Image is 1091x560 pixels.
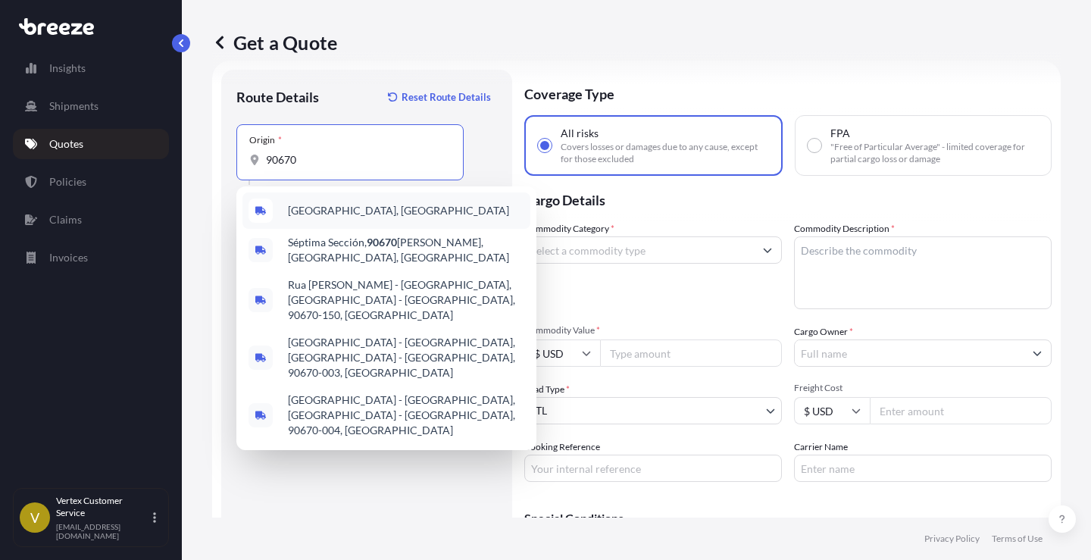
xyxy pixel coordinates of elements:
[531,403,547,418] span: LTL
[794,455,1052,482] input: Enter name
[794,324,853,339] label: Cargo Owner
[924,533,980,545] p: Privacy Policy
[830,126,850,141] span: FPA
[830,141,1039,165] span: "Free of Particular Average" - limited coverage for partial cargo loss or damage
[288,203,509,218] span: [GEOGRAPHIC_DATA], [GEOGRAPHIC_DATA]
[49,250,88,265] p: Invoices
[236,88,319,106] p: Route Details
[794,382,1052,394] span: Freight Cost
[524,176,1052,221] p: Cargo Details
[525,236,754,264] input: Select a commodity type
[236,186,536,450] div: Show suggestions
[524,221,614,236] label: Commodity Category
[30,510,39,525] span: V
[1024,339,1051,367] button: Show suggestions
[249,134,282,146] div: Origin
[524,70,1052,115] p: Coverage Type
[402,89,491,105] p: Reset Route Details
[992,533,1043,545] p: Terms of Use
[49,61,86,76] p: Insights
[212,30,337,55] p: Get a Quote
[794,221,895,236] label: Commodity Description
[524,512,1052,524] p: Special Conditions
[288,235,524,265] span: Séptima Sección, [PERSON_NAME], [GEOGRAPHIC_DATA], [GEOGRAPHIC_DATA]
[49,174,86,189] p: Policies
[561,141,769,165] span: Covers losses or damages due to any cause, except for those excluded
[600,339,782,367] input: Type amount
[524,455,782,482] input: Your internal reference
[56,522,150,540] p: [EMAIL_ADDRESS][DOMAIN_NAME]
[288,393,524,438] span: [GEOGRAPHIC_DATA] - [GEOGRAPHIC_DATA], [GEOGRAPHIC_DATA] - [GEOGRAPHIC_DATA], 90670-004, [GEOGRAP...
[795,339,1024,367] input: Full name
[288,335,524,380] span: [GEOGRAPHIC_DATA] - [GEOGRAPHIC_DATA], [GEOGRAPHIC_DATA] - [GEOGRAPHIC_DATA], 90670-003, [GEOGRAP...
[524,440,600,455] label: Booking Reference
[561,126,599,141] span: All risks
[56,495,150,519] p: Vertex Customer Service
[367,236,397,249] b: 90670
[288,277,524,323] span: Rua [PERSON_NAME] - [GEOGRAPHIC_DATA], [GEOGRAPHIC_DATA] - [GEOGRAPHIC_DATA], 90670-150, [GEOGRAP...
[754,236,781,264] button: Show suggestions
[870,397,1052,424] input: Enter amount
[524,324,782,336] span: Commodity Value
[49,136,83,152] p: Quotes
[266,152,445,167] input: Origin
[49,212,82,227] p: Claims
[794,440,848,455] label: Carrier Name
[524,382,570,397] span: Load Type
[49,99,98,114] p: Shipments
